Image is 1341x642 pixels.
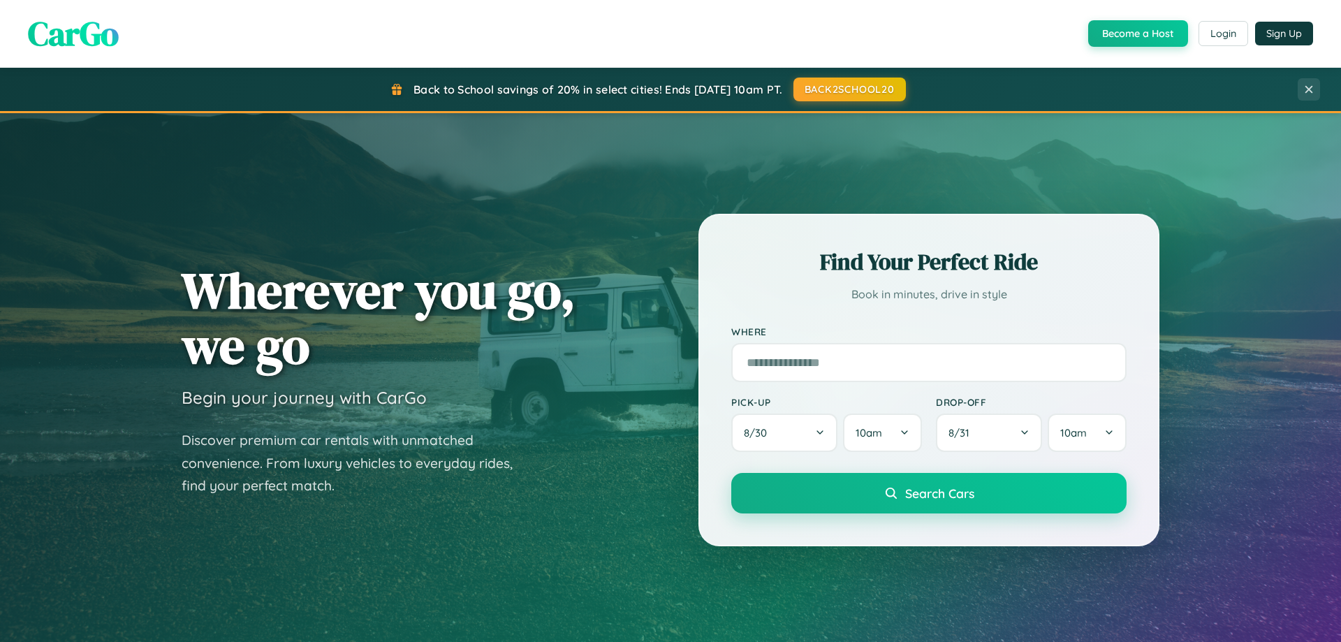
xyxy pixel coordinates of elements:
p: Book in minutes, drive in style [731,284,1127,305]
p: Discover premium car rentals with unmatched convenience. From luxury vehicles to everyday rides, ... [182,429,531,497]
button: 10am [1048,414,1127,452]
span: 10am [856,426,882,439]
span: CarGo [28,10,119,57]
label: Drop-off [936,396,1127,408]
h1: Wherever you go, we go [182,263,576,373]
span: Search Cars [905,486,974,501]
span: 10am [1060,426,1087,439]
button: Search Cars [731,473,1127,513]
button: 10am [843,414,922,452]
h2: Find Your Perfect Ride [731,247,1127,277]
span: 8 / 31 [948,426,976,439]
button: Become a Host [1088,20,1188,47]
button: 8/31 [936,414,1042,452]
label: Where [731,326,1127,337]
span: 8 / 30 [744,426,774,439]
button: 8/30 [731,414,837,452]
button: Sign Up [1255,22,1313,45]
label: Pick-up [731,396,922,408]
h3: Begin your journey with CarGo [182,387,427,408]
button: BACK2SCHOOL20 [793,78,906,101]
span: Back to School savings of 20% in select cities! Ends [DATE] 10am PT. [413,82,782,96]
button: Login [1199,21,1248,46]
